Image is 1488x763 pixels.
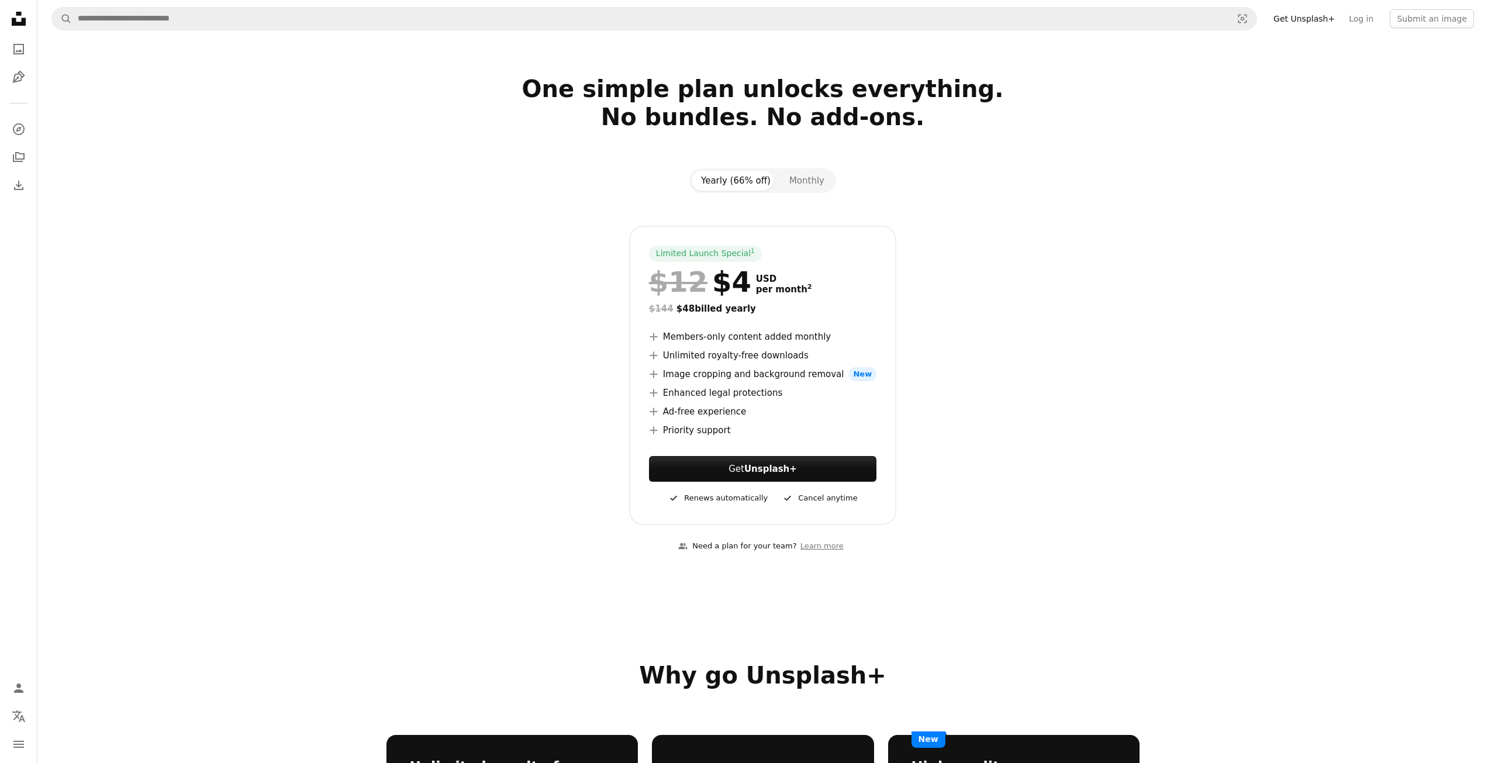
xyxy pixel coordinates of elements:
[1228,8,1256,30] button: Visual search
[649,456,876,482] button: GetUnsplash+
[678,540,796,553] div: Need a plan for your team?
[7,676,30,700] a: Log in / Sign up
[649,405,876,419] li: Ad-free experience
[649,303,674,314] span: $144
[7,733,30,756] button: Menu
[797,537,847,556] a: Learn more
[692,171,780,191] button: Yearly (66% off)
[756,284,812,295] span: per month
[782,491,857,505] div: Cancel anytime
[649,302,876,316] div: $48 billed yearly
[386,661,1140,689] h2: Why go Unsplash+
[1390,9,1474,28] button: Submit an image
[386,75,1140,159] h2: One simple plan unlocks everything. No bundles. No add-ons.
[7,37,30,61] a: Photos
[7,7,30,33] a: Home — Unsplash
[668,491,768,505] div: Renews automatically
[649,246,762,262] div: Limited Launch Special
[807,283,812,291] sup: 2
[52,8,72,30] button: Search Unsplash
[7,118,30,141] a: Explore
[7,146,30,169] a: Collections
[7,174,30,197] a: Download History
[805,284,814,295] a: 2
[748,248,757,260] a: 1
[649,348,876,362] li: Unlimited royalty-free downloads
[7,65,30,89] a: Illustrations
[848,367,876,381] span: New
[649,367,876,381] li: Image cropping and background removal
[751,247,755,254] sup: 1
[51,7,1257,30] form: Find visuals sitewide
[7,705,30,728] button: Language
[649,330,876,344] li: Members-only content added monthly
[756,274,812,284] span: USD
[1342,9,1380,28] a: Log in
[649,423,876,437] li: Priority support
[649,386,876,400] li: Enhanced legal protections
[780,171,834,191] button: Monthly
[1266,9,1342,28] a: Get Unsplash+
[649,267,751,297] div: $4
[649,267,707,297] span: $12
[912,731,945,748] span: New
[744,464,797,474] strong: Unsplash+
